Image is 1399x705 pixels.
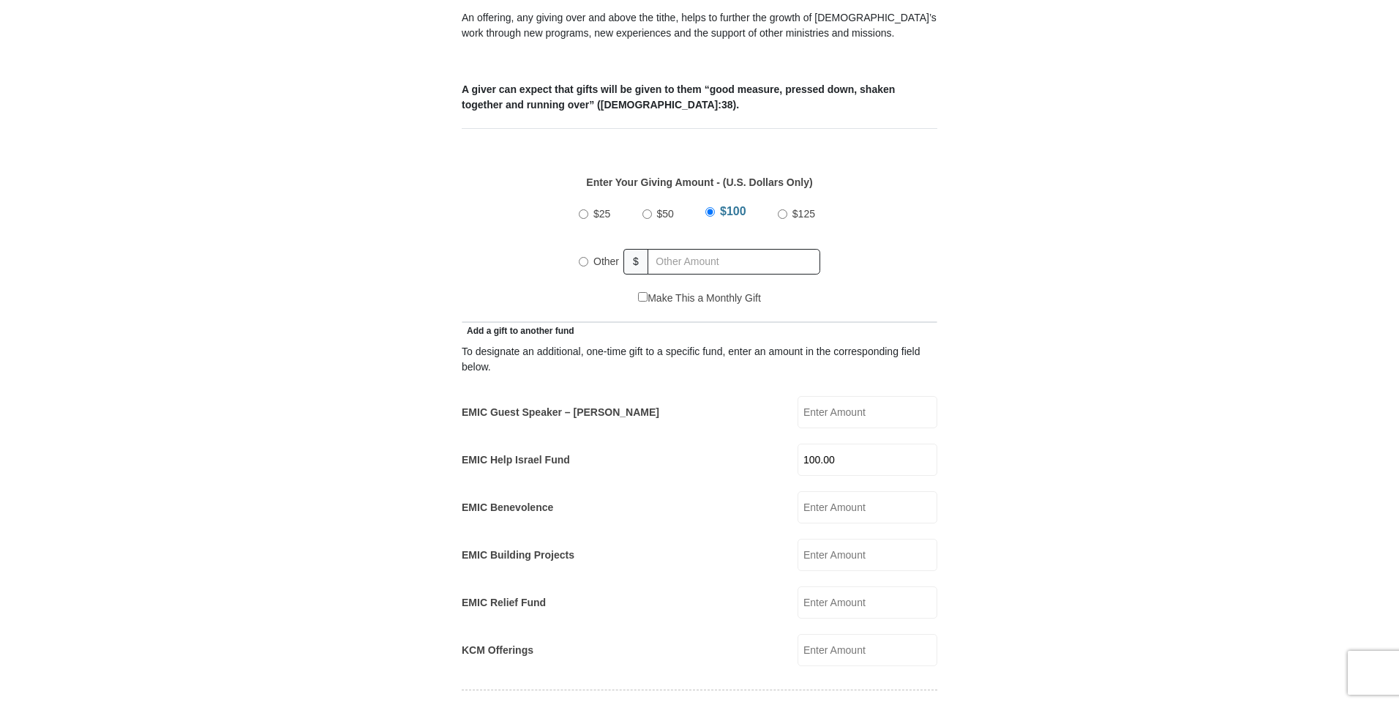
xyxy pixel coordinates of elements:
[462,643,533,658] label: KCM Offerings
[720,205,746,217] span: $100
[462,500,553,515] label: EMIC Benevolence
[593,208,610,220] span: $25
[798,444,937,476] input: Enter Amount
[623,249,648,275] span: $
[593,255,619,267] span: Other
[798,539,937,571] input: Enter Amount
[798,634,937,666] input: Enter Amount
[462,548,574,563] label: EMIC Building Projects
[798,396,937,428] input: Enter Amount
[638,292,648,302] input: Make This a Monthly Gift
[638,291,761,306] label: Make This a Monthly Gift
[462,344,937,375] div: To designate an additional, one-time gift to a specific fund, enter an amount in the correspondin...
[648,249,820,275] input: Other Amount
[462,10,937,41] p: An offering, any giving over and above the tithe, helps to further the growth of [DEMOGRAPHIC_DAT...
[792,208,815,220] span: $125
[798,491,937,523] input: Enter Amount
[586,176,812,188] strong: Enter Your Giving Amount - (U.S. Dollars Only)
[657,208,674,220] span: $50
[462,452,570,468] label: EMIC Help Israel Fund
[462,83,895,111] b: A giver can expect that gifts will be given to them “good measure, pressed down, shaken together ...
[798,586,937,619] input: Enter Amount
[462,595,546,611] label: EMIC Relief Fund
[462,326,574,336] span: Add a gift to another fund
[462,405,659,420] label: EMIC Guest Speaker – [PERSON_NAME]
